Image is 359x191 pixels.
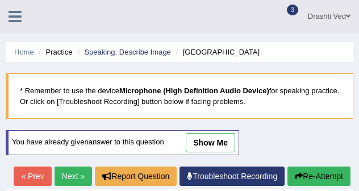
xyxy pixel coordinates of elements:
[14,167,51,186] a: « Prev
[6,73,353,119] blockquote: * Remember to use the device for speaking practice. Or click on [Troubleshoot Recording] button b...
[173,47,260,57] li: [GEOGRAPHIC_DATA]
[287,167,350,186] button: Re-Attempt
[6,130,239,155] div: You have already given answer to this question
[95,167,177,186] button: Report Question
[287,5,298,15] span: 3
[55,167,92,186] a: Next »
[119,86,269,95] b: Microphone (High Definition Audio Device)
[179,167,285,186] a: Troubleshoot Recording
[84,48,170,56] a: Speaking: Describe Image
[36,47,72,57] li: Practice
[14,48,34,56] a: Home
[186,133,235,152] a: show me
